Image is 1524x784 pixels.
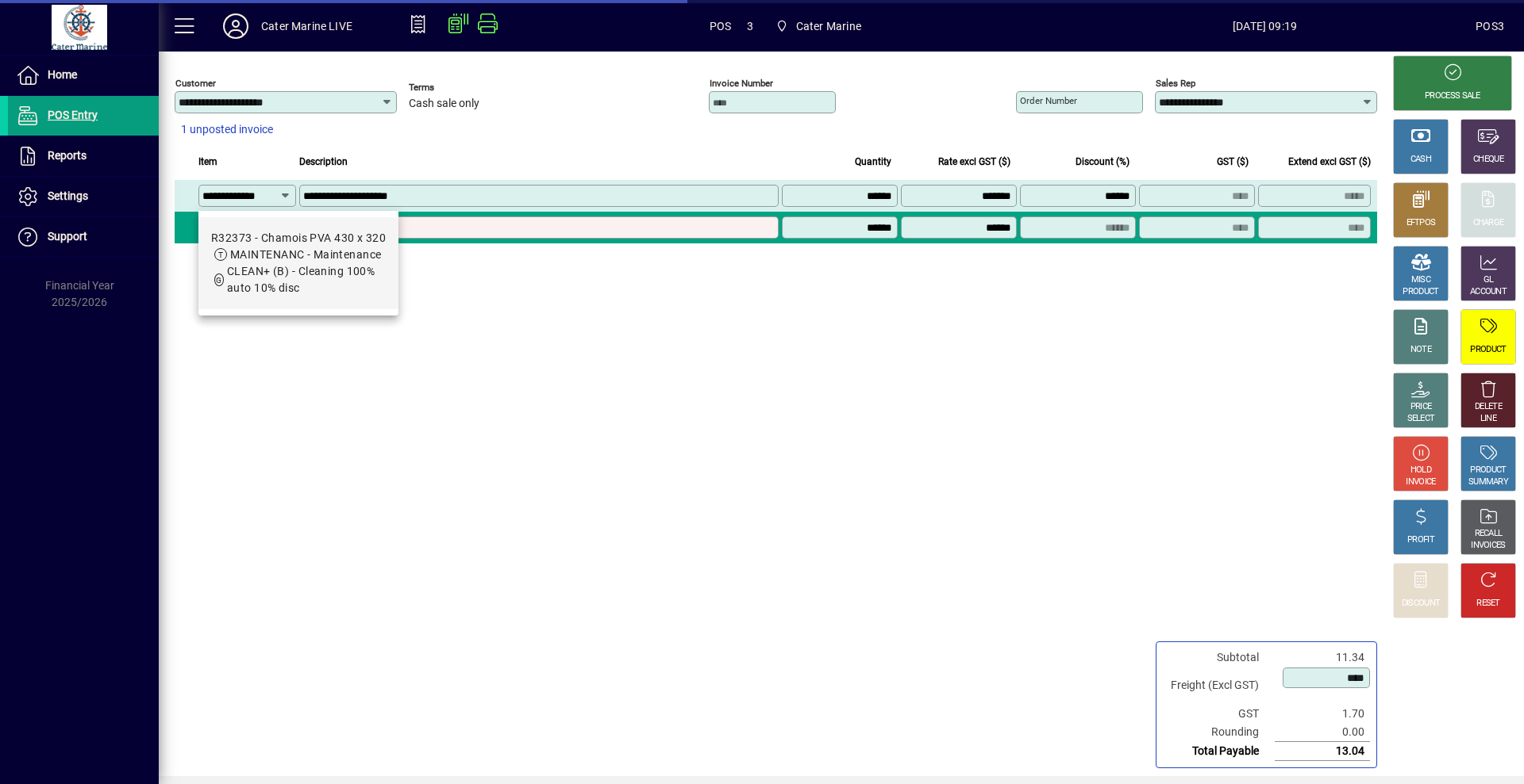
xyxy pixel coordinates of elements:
[710,78,773,89] mat-label: Invoice number
[1217,153,1249,170] span: GST ($)
[48,189,88,202] span: Settings
[710,13,732,39] span: POS
[8,177,159,216] a: Settings
[1473,154,1503,166] div: CHEQUE
[1470,465,1506,476] div: PRODUCT
[1410,344,1431,356] div: NOTE
[1411,274,1430,286] div: MISC
[855,153,891,170] span: Quantity
[181,121,273,138] span: 1 unposted invoice
[261,13,352,39] div: Cater Marine LIVE
[1156,78,1195,89] mat-label: Sales rep
[1403,286,1438,298] div: PRODUCT
[48,149,87,162] span: Reports
[409,98,479,110] span: Cash sale only
[1470,286,1507,298] div: ACCOUNT
[1163,742,1275,761] td: Total Payable
[1471,540,1505,552] div: INVOICES
[1275,742,1370,761] td: 13.04
[1473,217,1504,229] div: CHARGE
[796,13,861,39] span: Cater Marine
[1407,217,1436,229] div: EFTPOS
[1076,153,1130,170] span: Discount (%)
[769,12,868,40] span: Cater Marine
[1406,476,1435,488] div: INVOICE
[1402,598,1440,610] div: DISCOUNT
[1275,648,1370,667] td: 11.34
[1020,95,1077,106] mat-label: Order number
[299,153,348,170] span: Description
[1163,648,1275,667] td: Subtotal
[1410,465,1431,476] div: HOLD
[1163,667,1275,705] td: Freight (Excl GST)
[1468,476,1508,488] div: SUMMARY
[1288,153,1371,170] span: Extend excl GST ($)
[8,55,159,95] a: Home
[1275,705,1370,723] td: 1.70
[1163,705,1275,723] td: GST
[227,265,375,294] span: CLEAN+ (B) - Cleaning 100% auto 10% disc
[211,230,386,247] div: R32373 - Chamois PVA 430 x 320
[1484,274,1494,286] div: GL
[210,12,261,40] button: Profile
[230,248,382,261] span: MAINTENANC - Maintenance
[1163,723,1275,742] td: Rounding
[1410,154,1431,166] div: CASH
[8,217,159,257] a: Support
[1410,401,1432,413] div: PRICE
[1425,90,1480,102] div: PROCESS SALE
[198,217,398,309] mat-option: R32373 - Chamois PVA 430 x 320
[48,109,98,121] span: POS Entry
[1054,13,1476,39] span: [DATE] 09:19
[48,68,77,81] span: Home
[1476,13,1504,39] div: POS3
[1475,528,1503,540] div: RECALL
[1475,401,1502,413] div: DELETE
[409,82,504,93] span: Terms
[1470,344,1506,356] div: PRODUCT
[938,153,1010,170] span: Rate excl GST ($)
[175,116,279,144] button: 1 unposted invoice
[1480,413,1496,425] div: LINE
[1476,598,1500,610] div: RESET
[1275,723,1370,742] td: 0.00
[1407,413,1435,425] div: SELECT
[747,13,753,39] span: 3
[8,136,159,176] a: Reports
[198,153,217,170] span: Item
[48,230,87,243] span: Support
[1407,534,1434,546] div: PROFIT
[175,78,216,89] mat-label: Customer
